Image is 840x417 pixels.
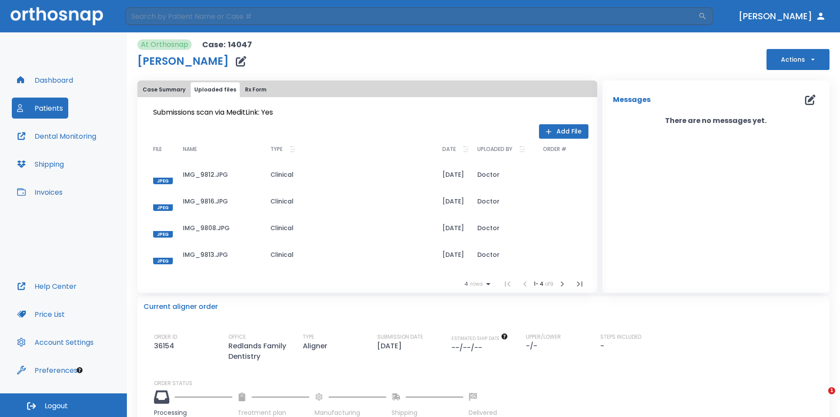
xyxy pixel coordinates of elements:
[241,82,270,97] button: Rx Form
[176,241,263,268] td: IMG_9813.JPG
[470,214,536,241] td: Doctor
[153,258,173,264] span: JPEG
[176,214,263,241] td: IMG_9808.JPG
[465,281,468,287] span: 4
[153,204,173,211] span: JPEG
[202,39,252,50] p: Case: 14047
[526,341,541,351] p: -/-
[435,241,470,268] td: [DATE]
[12,332,99,353] button: Account Settings
[153,147,162,152] span: FILE
[228,333,246,341] p: OFFICE
[613,95,651,105] p: Messages
[526,333,561,341] p: UPPER/LOWER
[125,7,698,25] input: Search by Patient Name or Case #
[470,188,536,214] td: Doctor
[154,379,823,387] p: ORDER STATUS
[600,341,604,351] p: -
[602,116,829,126] p: There are no messages yet.
[451,335,508,342] span: The date will be available after approving treatment plan
[543,144,567,154] p: ORDER #
[470,161,536,188] td: Doctor
[154,341,178,351] p: 36154
[600,333,641,341] p: STEPS INCLUDED
[810,387,831,408] iframe: Intercom live chat
[153,231,173,238] span: JPEG
[470,241,536,268] td: Doctor
[545,280,553,287] span: of 9
[154,333,177,341] p: ORDER ID
[153,107,273,117] span: Submissions scan via MeditLink: Yes
[12,98,68,119] button: Patients
[191,82,240,97] button: Uploaded files
[76,366,84,374] div: Tooltip anchor
[10,7,103,25] img: Orthosnap
[139,82,595,97] div: tabs
[141,39,188,50] p: At Orthosnap
[12,154,69,175] button: Shipping
[263,241,435,268] td: Clinical
[263,161,435,188] td: Clinical
[12,182,68,203] button: Invoices
[12,304,70,325] button: Price List
[153,178,173,184] span: JPEG
[183,147,197,152] span: NAME
[228,341,303,362] p: Redlands Family Dentistry
[12,360,83,381] button: Preferences
[137,56,229,67] h1: [PERSON_NAME]
[12,276,82,297] button: Help Center
[12,126,101,147] button: Dental Monitoring
[139,82,189,97] button: Case Summary
[176,188,263,214] td: IMG_9816.JPG
[468,281,483,287] span: rows
[435,214,470,241] td: [DATE]
[143,301,218,312] p: Current aligner order
[45,401,68,411] span: Logout
[828,387,835,394] span: 1
[451,343,486,353] p: --/--/--
[263,188,435,214] td: Clinical
[539,124,588,139] button: Add File
[12,70,78,91] button: Dashboard
[303,341,331,351] p: Aligner
[534,280,545,287] span: 1 - 4
[735,8,829,24] button: [PERSON_NAME]
[435,161,470,188] td: [DATE]
[435,188,470,214] td: [DATE]
[477,144,512,154] p: UPLOADED BY
[377,333,423,341] p: SUBMISSION DATE
[263,214,435,241] td: Clinical
[766,49,829,70] button: Actions
[377,341,405,351] p: [DATE]
[442,144,456,154] p: DATE
[176,161,263,188] td: IMG_9812.JPG
[270,144,283,154] p: TYPE
[303,333,314,341] p: TYPE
